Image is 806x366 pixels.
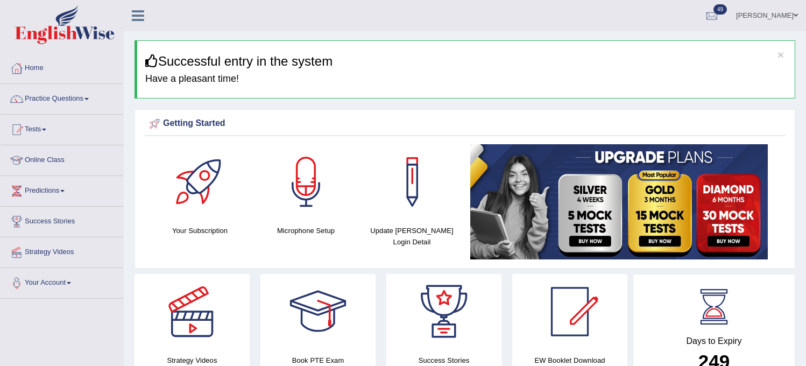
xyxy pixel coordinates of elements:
span: 49 [713,4,727,15]
h4: Success Stories [386,355,501,366]
a: Tests [1,115,123,142]
a: Home [1,53,123,80]
h4: Your Subscription [152,225,248,236]
img: small5.jpg [470,144,768,259]
a: Predictions [1,176,123,203]
div: Getting Started [147,116,783,132]
a: Your Account [1,268,123,295]
h3: Successful entry in the system [145,54,787,68]
h4: Have a pleasant time! [145,74,787,85]
a: Success Stories [1,207,123,234]
button: × [777,49,784,60]
h4: Update [PERSON_NAME] Login Detail [364,225,459,248]
h4: Microphone Setup [258,225,353,236]
h4: EW Booklet Download [512,355,627,366]
a: Practice Questions [1,84,123,111]
h4: Strategy Videos [135,355,250,366]
h4: Days to Expiry [645,336,783,346]
a: Strategy Videos [1,237,123,264]
h4: Book PTE Exam [260,355,376,366]
a: Online Class [1,145,123,172]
